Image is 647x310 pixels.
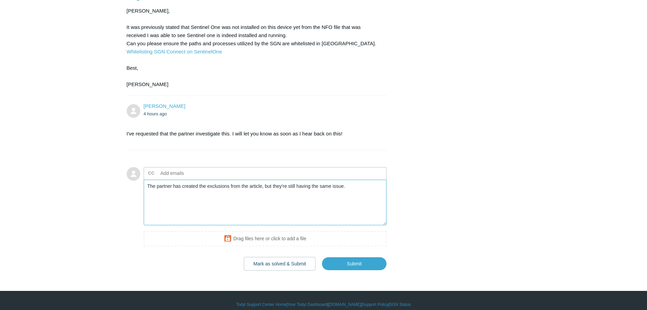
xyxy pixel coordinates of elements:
[390,301,411,308] a: SGN Status
[127,130,380,138] p: I've requested that the partner investigate this. I will let you know as soon as I hear back on t...
[322,257,387,270] input: Submit
[328,301,361,308] a: [DOMAIN_NAME]
[236,301,286,308] a: Todyl Support Center Home
[158,168,231,178] input: Add emails
[144,180,387,226] textarea: Add your reply
[127,49,222,54] a: Whitelisting SGN Connect on SentinelOne
[362,301,388,308] a: Support Policy
[148,168,155,178] label: CC
[287,301,327,308] a: Your Todyl Dashboard
[127,301,521,308] div: | | | |
[244,257,316,271] button: Mark as solved & Submit
[127,7,380,88] div: [PERSON_NAME], It was previously stated that Sentinel One was not installed on this device yet fr...
[144,103,185,109] a: [PERSON_NAME]
[144,103,185,109] span: Alex Hart
[144,111,167,116] time: 10/06/2025, 11:33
